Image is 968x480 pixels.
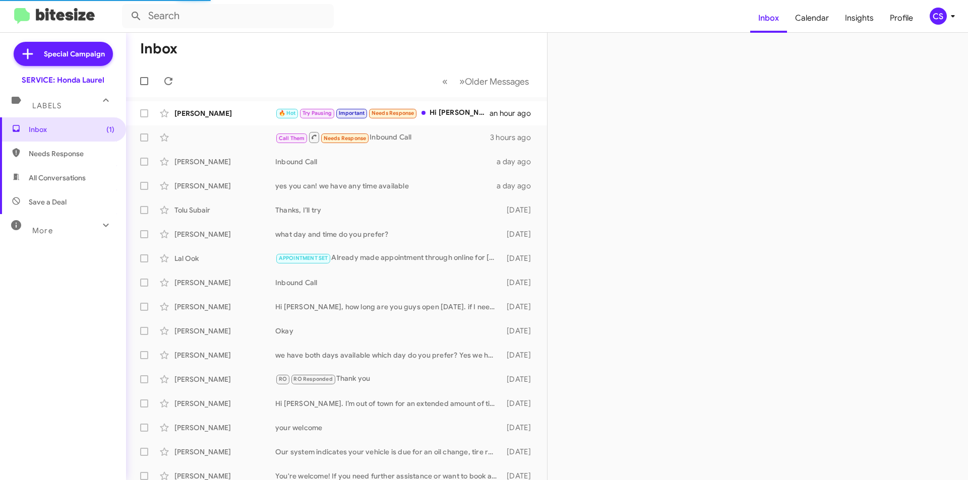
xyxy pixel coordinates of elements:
[275,423,502,433] div: your welcome
[465,76,529,87] span: Older Messages
[174,253,275,263] div: Lal Ook
[174,229,275,239] div: [PERSON_NAME]
[275,326,502,336] div: Okay
[453,71,535,92] button: Next
[275,373,502,385] div: Thank you
[502,350,539,360] div: [DATE]
[275,131,490,144] div: Inbound Call
[174,350,275,360] div: [PERSON_NAME]
[502,229,539,239] div: [DATE]
[174,108,275,118] div: [PERSON_NAME]
[930,8,947,25] div: CS
[502,278,539,288] div: [DATE]
[275,157,497,167] div: Inbound Call
[275,398,502,408] div: Hi [PERSON_NAME]. I’m out of town for an extended amount of time, but I’ll be bring it in when I ...
[22,75,104,85] div: SERVICE: Honda Laurel
[174,398,275,408] div: [PERSON_NAME]
[490,132,539,143] div: 3 hours ago
[174,205,275,215] div: Tolu Subair
[275,252,502,264] div: Already made appointment through online for [DATE],[DATE] for morning 8 :30AM.
[502,205,539,215] div: [DATE]
[174,374,275,384] div: [PERSON_NAME]
[279,376,287,382] span: RO
[174,423,275,433] div: [PERSON_NAME]
[502,302,539,312] div: [DATE]
[275,229,502,239] div: what day and time do you prefer?
[275,447,502,457] div: Our system indicates your vehicle is due for an oil change, tire rotation, brake inspection, and ...
[122,4,334,28] input: Search
[140,41,177,57] h1: Inbox
[275,278,502,288] div: Inbound Call
[174,302,275,312] div: [PERSON_NAME]
[750,4,787,33] a: Inbox
[442,75,448,88] span: «
[921,8,957,25] button: CS
[497,157,539,167] div: a day ago
[174,447,275,457] div: [PERSON_NAME]
[502,398,539,408] div: [DATE]
[502,374,539,384] div: [DATE]
[29,124,114,134] span: Inbox
[490,108,539,118] div: an hour ago
[502,326,539,336] div: [DATE]
[174,181,275,191] div: [PERSON_NAME]
[502,253,539,263] div: [DATE]
[302,110,332,116] span: Try Pausing
[29,197,67,207] span: Save a Deal
[293,376,332,382] span: RO Responded
[436,71,454,92] button: Previous
[339,110,365,116] span: Important
[279,255,328,261] span: APPOINTMENT SET
[882,4,921,33] a: Profile
[279,135,305,142] span: Call Them
[275,107,490,119] div: Hi [PERSON_NAME] my son uses the car most of the week because he goes to [GEOGRAPHIC_DATA]. I wil...
[497,181,539,191] div: a day ago
[502,447,539,457] div: [DATE]
[502,423,539,433] div: [DATE]
[174,157,275,167] div: [PERSON_NAME]
[44,49,105,59] span: Special Campaign
[32,101,62,110] span: Labels
[14,42,113,66] a: Special Campaign
[29,149,114,159] span: Needs Response
[174,326,275,336] div: [PERSON_NAME]
[372,110,414,116] span: Needs Response
[275,181,497,191] div: yes you can! we have any time available
[275,205,502,215] div: Thanks, I’ll try
[106,124,114,134] span: (1)
[437,71,535,92] nav: Page navigation example
[279,110,296,116] span: 🔥 Hot
[459,75,465,88] span: »
[324,135,367,142] span: Needs Response
[29,173,86,183] span: All Conversations
[275,350,502,360] div: we have both days available which day do you prefer? Yes we have a shuttle as long as its within ...
[32,226,53,235] span: More
[275,302,502,312] div: Hi [PERSON_NAME], how long are you guys open [DATE]. if I need to get my starter changed, would t...
[787,4,837,33] a: Calendar
[837,4,882,33] a: Insights
[174,278,275,288] div: [PERSON_NAME]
